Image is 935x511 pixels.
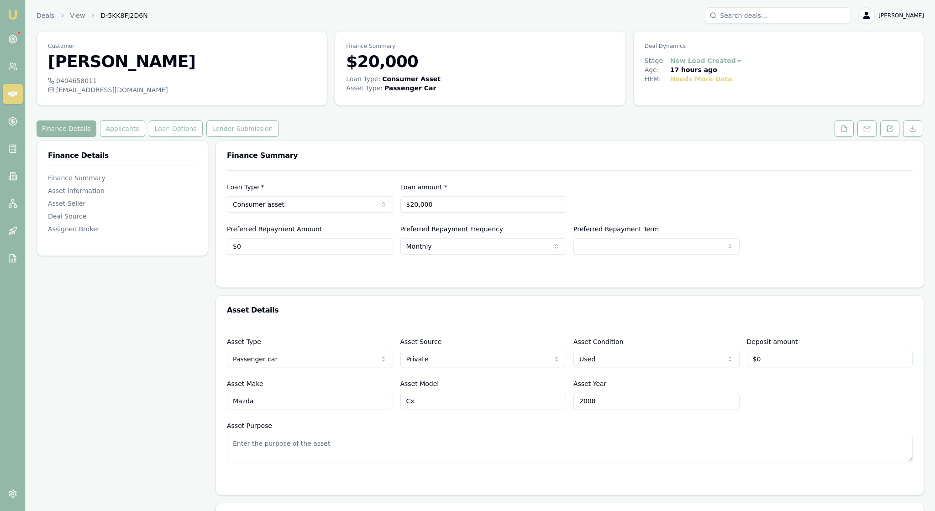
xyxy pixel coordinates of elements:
label: Preferred Repayment Term [573,225,659,233]
label: Asset Model [400,380,439,387]
div: 17 hours ago [670,65,717,74]
label: Asset Type [227,338,261,345]
h3: Finance Details [48,152,197,159]
div: Age: [645,65,670,74]
div: 0404658011 [48,76,316,85]
label: Preferred Repayment Amount [227,225,322,233]
label: Deposit amount [747,338,798,345]
img: emu-icon-u.png [7,9,18,20]
div: Finance Summary [48,173,197,182]
input: $ [747,351,913,367]
div: Asset Seller [48,199,197,208]
label: Loan Type * [227,183,264,191]
span: D-5KK8FJ2D6N [100,11,147,20]
div: Consumer Asset [382,74,441,83]
div: Asset Information [48,186,197,195]
input: $ [400,196,567,213]
h3: [PERSON_NAME] [48,52,316,71]
button: Applicants [100,120,145,137]
label: Asset Purpose [227,422,272,429]
p: Finance Summary [346,42,614,50]
h3: $20,000 [346,52,614,71]
div: HEM: [645,74,670,83]
h3: Finance Summary [227,152,913,159]
label: Preferred Repayment Frequency [400,225,504,233]
nav: breadcrumb [37,11,148,20]
a: Loan Options [147,120,205,137]
div: [EMAIL_ADDRESS][DOMAIN_NAME] [48,85,316,94]
a: Finance Details [37,120,98,137]
h3: Asset Details [227,307,913,314]
a: View [70,11,85,20]
div: Assigned Broker [48,224,197,234]
p: Customer [48,42,316,50]
label: Loan amount * [400,183,448,191]
a: Deals [37,11,54,20]
div: Needs More Data [670,74,732,83]
button: Finance Details [37,120,96,137]
a: Applicants [98,120,147,137]
label: Asset Make [227,380,263,387]
a: Lender Submission [205,120,281,137]
button: Lender Submission [206,120,279,137]
label: Asset Condition [573,338,624,345]
label: Asset Source [400,338,442,345]
input: $ [227,238,393,255]
div: Stage: [645,56,670,65]
label: Asset Year [573,380,606,387]
p: Deal Dynamics [645,42,913,50]
button: Loan Options [149,120,203,137]
div: Asset Type : [346,83,383,93]
button: New Lead Created [670,56,742,65]
input: Search deals [705,7,851,24]
div: Loan Type: [346,74,380,83]
span: [PERSON_NAME] [878,12,924,19]
div: Passenger Car [384,83,436,93]
div: Deal Source [48,212,197,221]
